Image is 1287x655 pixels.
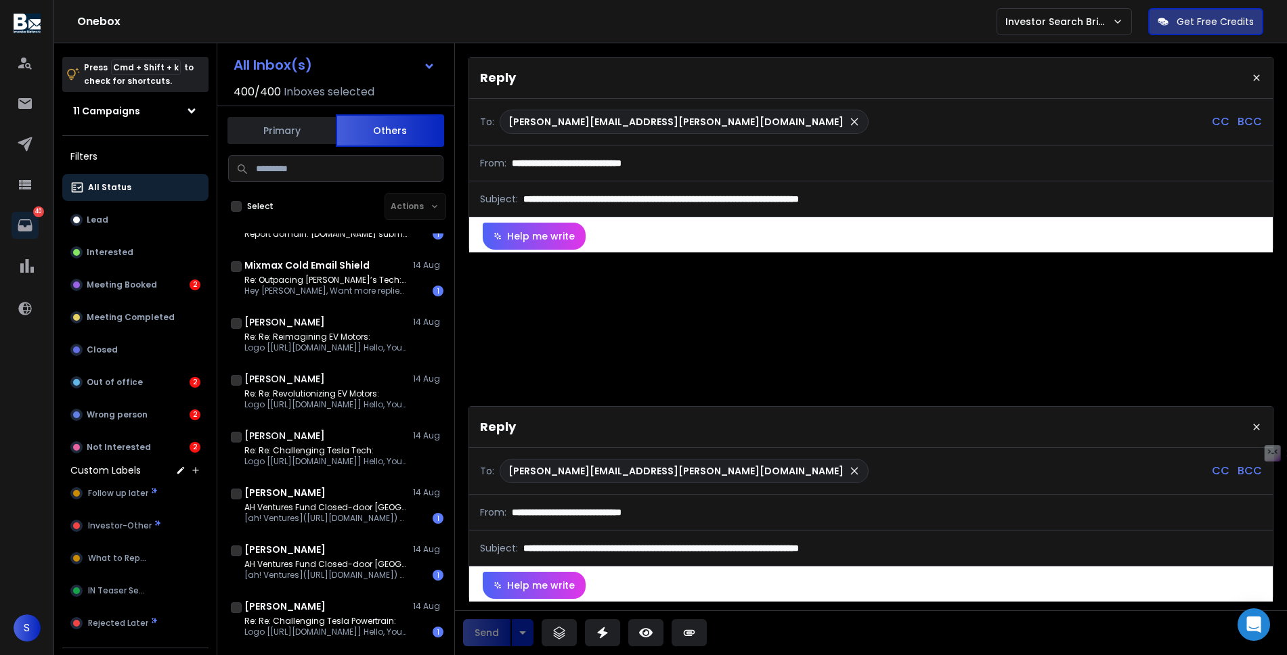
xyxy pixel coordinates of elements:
[244,388,407,399] p: Re: Re: Revolutionizing EV Motors:
[87,377,143,388] p: Out of office
[433,513,443,524] div: 1
[508,115,844,129] p: [PERSON_NAME][EMAIL_ADDRESS][PERSON_NAME][DOMAIN_NAME]
[1005,15,1112,28] p: Investor Search Brillwood
[244,342,407,353] p: Logo [[URL][DOMAIN_NAME]] Hello, You just contacted me by
[62,545,209,572] button: What to Reply
[62,512,209,539] button: Investor-Other
[244,600,326,613] h1: [PERSON_NAME]
[33,206,44,217] p: 40
[87,344,118,355] p: Closed
[62,147,209,166] h3: Filters
[413,601,443,612] p: 14 Aug
[62,610,209,637] button: Rejected Later
[1212,463,1229,479] p: CC
[62,577,209,604] button: IN Teaser Sent
[480,417,516,436] p: Reply
[244,445,407,456] p: Re: Re: Challenging Tesla Tech:
[1177,15,1254,28] p: Get Free Credits
[12,212,39,239] a: 40
[244,502,407,513] p: AH Ventures Fund Closed-door [GEOGRAPHIC_DATA]
[62,97,209,125] button: 11 Campaigns
[480,464,494,478] p: To:
[87,442,151,453] p: Not Interested
[480,505,506,519] p: From:
[413,374,443,384] p: 14 Aug
[483,223,586,250] button: Help me write
[413,260,443,271] p: 14 Aug
[413,430,443,441] p: 14 Aug
[62,174,209,201] button: All Status
[73,104,140,118] h1: 11 Campaigns
[70,464,141,477] h3: Custom Labels
[433,570,443,581] div: 1
[190,279,200,290] div: 2
[62,304,209,331] button: Meeting Completed
[62,239,209,266] button: Interested
[247,201,274,212] label: Select
[244,229,407,240] p: Report domain: [DOMAIN_NAME] submitter: [DOMAIN_NAME]
[62,434,209,461] button: Not Interested2
[284,84,374,100] h3: Inboxes selected
[1238,608,1270,641] div: Open Intercom Messenger
[244,559,407,570] p: AH Ventures Fund Closed-door [GEOGRAPHIC_DATA]
[244,372,325,386] h1: [PERSON_NAME]
[480,156,506,170] p: From:
[483,572,586,599] button: Help me write
[244,486,326,499] h1: [PERSON_NAME]
[234,58,312,72] h1: All Inbox(s)
[87,409,148,420] p: Wrong person
[244,429,325,443] h1: [PERSON_NAME]
[190,377,200,388] div: 2
[244,616,407,627] p: Re: Re: Challenging Tesla Powertrain:
[244,543,326,556] h1: [PERSON_NAME]
[88,553,146,564] span: What to Reply
[433,286,443,296] div: 1
[480,192,518,206] p: Subject:
[234,84,281,100] span: 400 / 400
[87,279,157,290] p: Meeting Booked
[87,312,175,323] p: Meeting Completed
[508,464,844,478] p: [PERSON_NAME][EMAIL_ADDRESS][PERSON_NAME][DOMAIN_NAME]
[62,271,209,298] button: Meeting Booked2
[244,627,407,637] p: Logo [[URL][DOMAIN_NAME]] Hello, You just contacted me by
[87,214,108,225] p: Lead
[62,369,209,396] button: Out of office2
[413,487,443,498] p: 14 Aug
[190,442,200,453] div: 2
[88,182,131,193] p: All Status
[413,544,443,555] p: 14 Aug
[77,14,997,30] h1: Onebox
[1212,114,1229,130] p: CC
[111,60,181,75] span: Cmd + Shift + k
[244,258,370,272] h1: Mixmax Cold Email Shield
[244,332,407,342] p: Re: Re: Reimagining EV Motors:
[223,51,446,78] button: All Inbox(s)
[244,513,407,524] p: [ah! Ventures]([URL][DOMAIN_NAME]) AH Ventures Fund Closed-door [GEOGRAPHIC_DATA]
[244,275,407,286] p: Re: Outpacing [PERSON_NAME]’s Tech: Axial-Flux
[190,409,200,420] div: 2
[480,68,516,87] p: Reply
[62,206,209,233] button: Lead
[1238,114,1262,130] p: BCC
[433,627,443,637] div: 1
[62,336,209,363] button: Closed
[88,585,148,596] span: IN Teaser Sent
[244,286,407,296] p: Hey [PERSON_NAME], Want more replies to
[227,116,336,145] button: Primary
[14,614,41,641] button: S
[62,401,209,428] button: Wrong person2
[87,247,133,258] p: Interested
[244,399,407,410] p: Logo [[URL][DOMAIN_NAME]] Hello, You just contacted me by
[244,570,407,581] p: [ah! Ventures]([URL][DOMAIN_NAME]) AH Ventures Fund Closed-door [GEOGRAPHIC_DATA]
[14,14,41,33] img: logo
[1238,463,1262,479] p: BCC
[88,488,148,499] span: Follow up later
[84,61,194,88] p: Press to check for shortcuts.
[480,115,494,129] p: To:
[1148,8,1263,35] button: Get Free Credits
[62,480,209,507] button: Follow up later
[244,315,325,329] h1: [PERSON_NAME]
[433,229,443,240] div: 1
